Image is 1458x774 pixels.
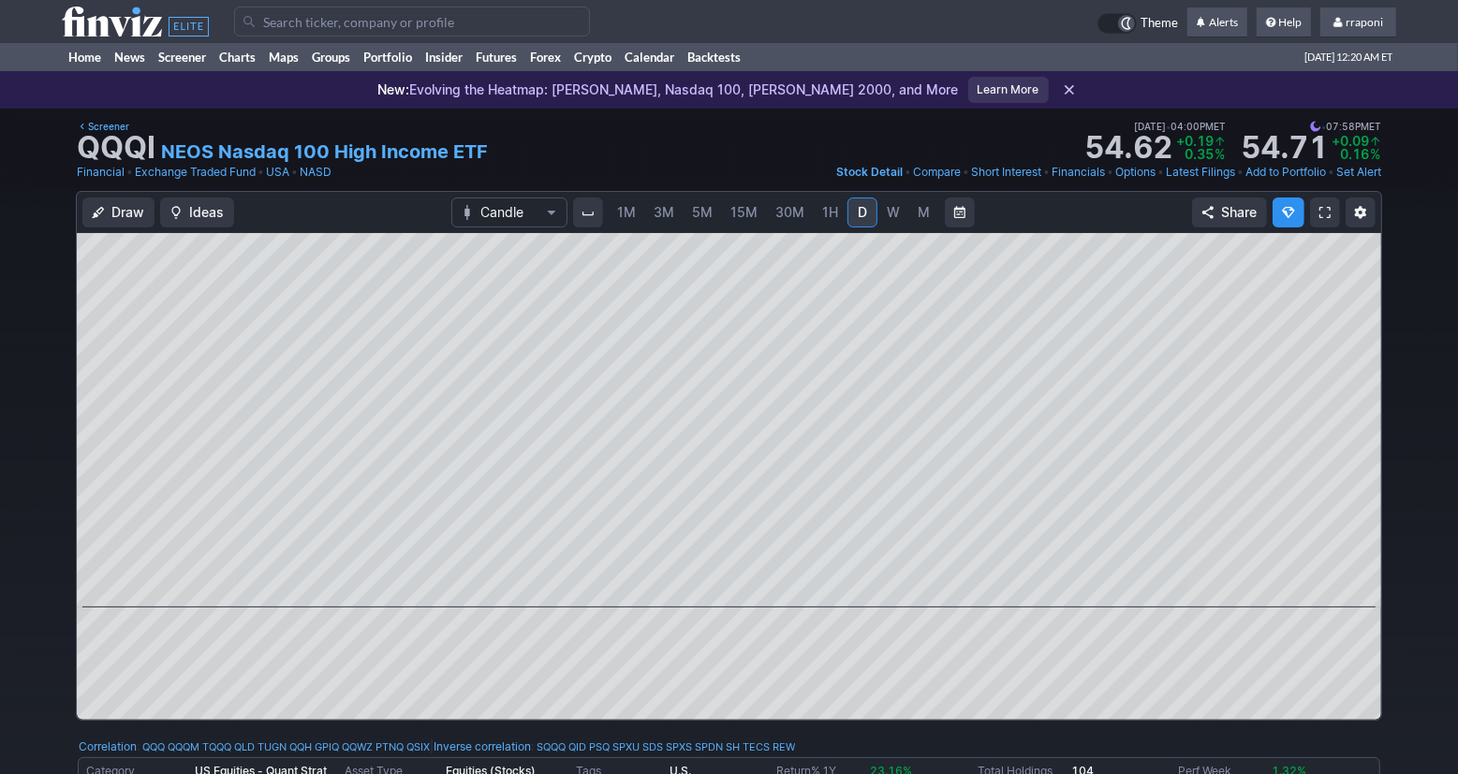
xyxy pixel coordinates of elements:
a: NEOS Nasdaq 100 High Income ETF [161,139,488,165]
span: 0.16 [1340,146,1369,162]
a: D [847,197,877,227]
a: SDS [642,737,663,756]
a: Portfolio [357,43,419,71]
a: QLD [234,737,255,756]
span: • [1043,163,1050,182]
span: Theme [1141,13,1178,34]
span: M [918,204,930,220]
a: SPDN [695,737,723,756]
h1: QQQI [77,133,155,163]
a: TQQQ [202,737,231,756]
a: Groups [305,43,357,71]
a: Backtests [681,43,747,71]
span: +0.19 [1176,133,1214,149]
a: Stock Detail [836,163,903,182]
strong: 54.71 [1241,133,1328,163]
span: • [1328,163,1334,182]
span: 0.35 [1185,146,1214,162]
a: Financial [77,163,125,182]
a: TUGN [258,737,287,756]
a: SH [726,737,740,756]
a: QQQ [142,737,165,756]
span: W [887,204,900,220]
a: rraponi [1320,7,1396,37]
a: PTNQ [376,737,404,756]
a: Inverse correlation [434,739,531,753]
span: • [1237,163,1244,182]
span: Stock Detail [836,165,903,179]
p: Evolving the Heatmap: [PERSON_NAME], Nasdaq 100, [PERSON_NAME] 2000, and More [378,80,959,99]
a: QQQM [168,737,199,756]
button: Share [1192,197,1267,227]
a: Futures [469,43,523,71]
a: SQQQ [537,737,566,756]
a: SPXU [612,737,640,756]
span: Draw [111,203,144,222]
a: Insider [419,43,469,71]
span: 1H [822,204,838,220]
a: 3M [645,197,683,227]
a: Fullscreen [1310,197,1340,227]
span: % [1215,146,1225,162]
a: Crypto [567,43,618,71]
span: 30M [775,204,804,220]
a: TECS [743,737,770,756]
a: Latest Filings [1166,163,1235,182]
a: Options [1115,163,1156,182]
a: QSIX [406,737,430,756]
a: Correlation [79,739,137,753]
a: Home [62,43,108,71]
a: GPIQ [315,737,339,756]
a: REW [773,737,795,756]
a: NASD [300,163,331,182]
button: Chart Type [451,197,567,227]
a: Screener [77,118,129,135]
a: Theme [1097,13,1178,34]
a: Calendar [618,43,681,71]
a: Short Interest [971,163,1041,182]
span: D [858,204,867,220]
a: Exchange Traded Fund [135,163,256,182]
a: Compare [913,163,961,182]
a: 30M [767,197,813,227]
button: Draw [82,197,155,227]
button: Range [945,197,975,227]
button: Interval [573,197,603,227]
span: New: [378,81,410,97]
a: 5M [684,197,721,227]
a: Alerts [1187,7,1247,37]
span: • [1157,163,1164,182]
a: SPXS [666,737,692,756]
div: : [79,737,430,756]
input: Search [234,7,590,37]
a: 1H [814,197,847,227]
span: • [1321,118,1326,135]
span: • [291,163,298,182]
span: 15M [730,204,758,220]
a: Set Alert [1336,163,1381,182]
a: News [108,43,152,71]
a: M [909,197,939,227]
span: Latest Filings [1166,165,1235,179]
span: • [963,163,969,182]
span: 07:58PM ET [1310,118,1381,135]
a: QQH [289,737,312,756]
div: | : [430,737,795,756]
span: Candle [480,203,538,222]
span: rraponi [1346,15,1383,29]
button: Ideas [160,197,234,227]
a: Maps [262,43,305,71]
a: Learn More [968,77,1049,103]
span: 1M [617,204,636,220]
strong: 54.62 [1085,133,1172,163]
span: • [905,163,911,182]
a: Screener [152,43,213,71]
button: Explore new features [1273,197,1304,227]
span: % [1371,146,1381,162]
span: [DATE] 12:20 AM ET [1304,43,1392,71]
a: W [878,197,908,227]
a: 1M [609,197,644,227]
span: +0.09 [1332,133,1369,149]
span: 3M [654,204,674,220]
a: Charts [213,43,262,71]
